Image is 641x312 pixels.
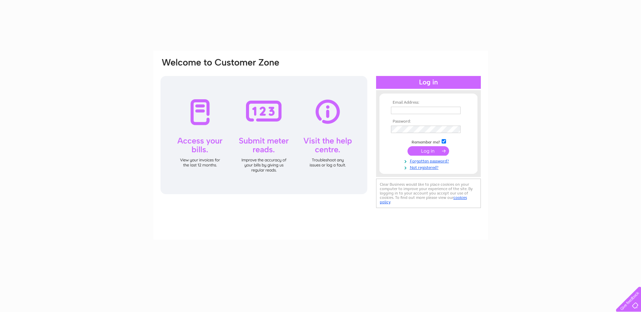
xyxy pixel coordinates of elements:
[376,179,481,208] div: Clear Business would like to place cookies on your computer to improve your experience of the sit...
[408,146,449,156] input: Submit
[391,157,468,164] a: Forgotten password?
[391,164,468,170] a: Not registered?
[380,195,467,204] a: cookies policy
[389,119,468,124] th: Password:
[389,100,468,105] th: Email Address:
[389,138,468,145] td: Remember me?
